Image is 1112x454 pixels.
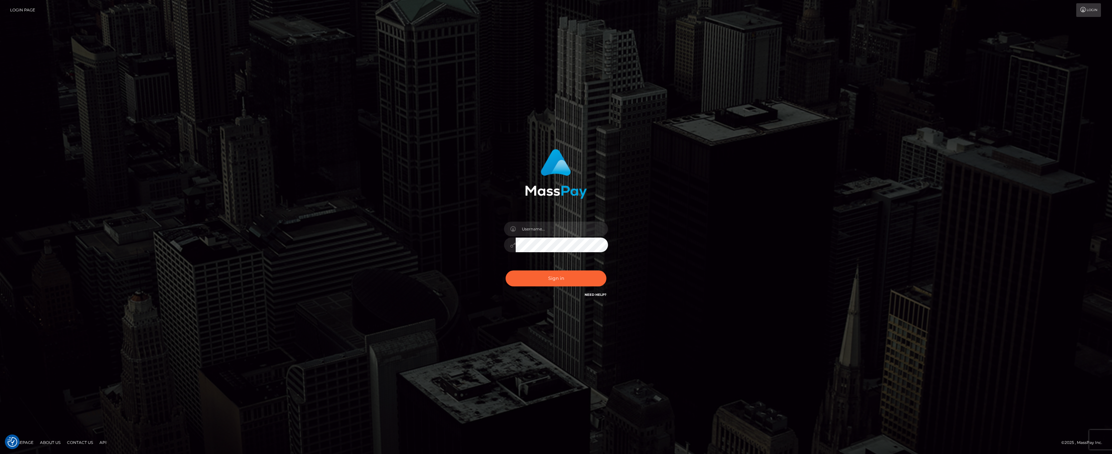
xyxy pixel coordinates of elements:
[7,437,17,447] img: Revisit consent button
[7,437,17,447] button: Consent Preferences
[585,293,606,297] a: Need Help?
[97,437,109,447] a: API
[37,437,63,447] a: About Us
[516,222,608,236] input: Username...
[1076,3,1101,17] a: Login
[506,270,606,286] button: Sign in
[7,437,36,447] a: Homepage
[64,437,96,447] a: Contact Us
[1061,439,1107,446] div: © 2025 , MassPay Inc.
[525,149,587,199] img: MassPay Login
[10,3,35,17] a: Login Page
